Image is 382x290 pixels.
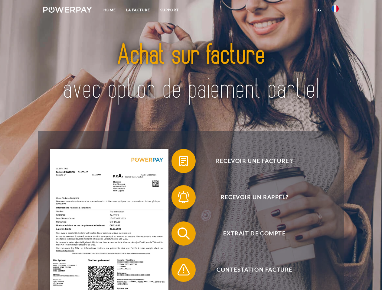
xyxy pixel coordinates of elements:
[310,5,326,15] a: CG
[176,262,191,277] img: qb_warning.svg
[176,190,191,205] img: qb_bell.svg
[171,149,329,173] button: Recevoir une facture ?
[58,29,324,116] img: title-powerpay_fr.svg
[180,185,328,209] span: Recevoir un rappel?
[155,5,184,15] a: Support
[43,7,92,13] img: logo-powerpay-white.svg
[171,221,329,246] button: Extrait de compte
[180,149,328,173] span: Recevoir une facture ?
[331,5,339,12] img: fr
[171,258,329,282] button: Contestation Facture
[176,226,191,241] img: qb_search.svg
[176,153,191,169] img: qb_bill.svg
[180,258,328,282] span: Contestation Facture
[180,221,328,246] span: Extrait de compte
[98,5,121,15] a: Home
[121,5,155,15] a: LA FACTURE
[171,185,329,209] button: Recevoir un rappel?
